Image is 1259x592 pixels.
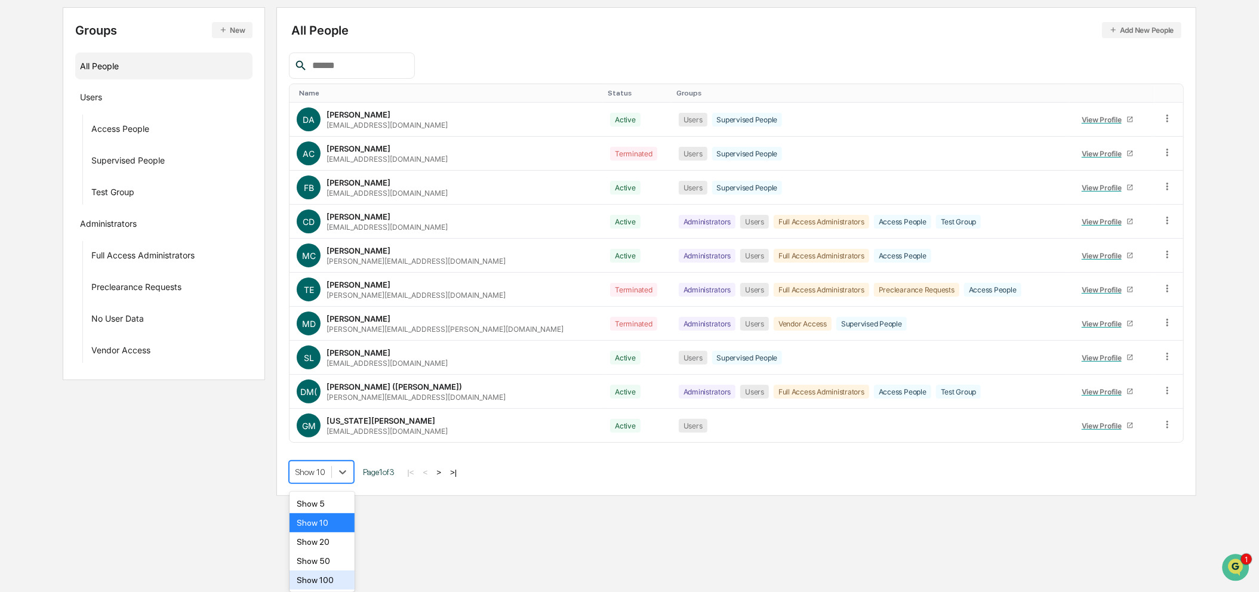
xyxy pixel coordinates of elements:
div: Toggle SortBy [676,89,1065,97]
div: [EMAIL_ADDRESS][DOMAIN_NAME] [327,359,448,368]
a: View Profile [1076,383,1138,401]
div: Access People [874,215,931,229]
div: Administrators [679,385,736,399]
div: Toggle SortBy [608,89,666,97]
button: New [212,22,252,38]
span: Attestations [98,212,148,224]
span: GM [302,421,316,431]
div: Terminated [610,317,657,331]
div: Users [740,249,769,263]
iframe: Open customer support [1221,553,1253,585]
div: Active [610,113,641,127]
div: Users [740,317,769,331]
div: 🗄️ [87,214,96,223]
div: No User Data [91,313,144,328]
div: View Profile [1082,149,1126,158]
div: Toggle SortBy [1074,89,1150,97]
div: Full Access Administrators [774,283,869,297]
a: View Profile [1076,314,1138,333]
div: View Profile [1082,251,1126,260]
div: Groups [75,22,252,38]
div: Full Access Administrators [774,215,869,229]
div: Active [610,215,641,229]
div: Test Group [936,385,981,399]
div: All People [80,56,247,76]
div: Administrators [679,215,736,229]
div: [PERSON_NAME] [327,246,390,255]
div: Test Group [936,215,981,229]
span: [PERSON_NAME] [37,163,97,172]
div: Full Access Administrators [774,385,869,399]
div: Supervised People [712,181,783,195]
span: Data Lookup [24,235,75,247]
img: 1746055101610-c473b297-6a78-478c-a979-82029cc54cd1 [24,164,33,173]
div: Access People [964,283,1021,297]
div: Show 5 [290,494,355,513]
a: View Profile [1076,246,1138,265]
a: Powered byPylon [84,264,144,273]
span: • [99,163,103,172]
div: Users [679,351,707,365]
div: Active [610,385,641,399]
div: Supervised People [712,147,783,161]
div: View Profile [1082,353,1126,362]
div: View Profile [1082,115,1126,124]
button: Add New People [1102,22,1181,38]
div: [PERSON_NAME] ([PERSON_NAME]) [327,382,462,391]
div: Vendor Access [774,317,832,331]
div: View Profile [1082,319,1126,328]
div: Users [679,419,707,433]
div: Terminated [610,147,657,161]
div: Administrators [679,249,736,263]
button: >| [447,467,460,477]
div: Active [610,351,641,365]
div: View Profile [1082,387,1126,396]
div: [US_STATE][PERSON_NAME] [327,416,435,425]
span: MD [302,319,316,329]
div: Supervised People [836,317,907,331]
span: MC [302,251,316,261]
a: View Profile [1076,280,1138,299]
button: Start new chat [203,95,217,110]
a: 🖐️Preclearance [7,208,82,229]
div: Preclearance Requests [91,282,181,296]
div: Past conversations [12,133,80,143]
div: Toggle SortBy [1164,89,1178,97]
div: [EMAIL_ADDRESS][DOMAIN_NAME] [327,155,448,164]
a: View Profile [1076,144,1138,163]
span: AC [303,149,315,159]
a: View Profile [1076,212,1138,231]
span: FB [304,183,314,193]
button: > [433,467,445,477]
div: [PERSON_NAME] [327,314,390,323]
div: View Profile [1082,183,1126,192]
a: View Profile [1076,349,1138,367]
img: 1746055101610-c473b297-6a78-478c-a979-82029cc54cd1 [12,92,33,113]
div: [EMAIL_ADDRESS][DOMAIN_NAME] [327,427,448,436]
span: DM( [300,387,317,397]
div: Vendor Access [91,345,150,359]
div: Access People [874,385,931,399]
div: [PERSON_NAME][EMAIL_ADDRESS][DOMAIN_NAME] [327,257,506,266]
div: [PERSON_NAME] [327,212,390,221]
div: Test Group [91,187,134,201]
span: Sep 12 [106,163,131,172]
div: Supervised People [712,351,783,365]
div: [PERSON_NAME] [327,110,390,119]
div: 🔎 [12,236,21,246]
div: View Profile [1082,421,1126,430]
span: CD [303,217,315,227]
div: We're available if you need us! [54,104,164,113]
div: View Profile [1082,217,1126,226]
div: [EMAIL_ADDRESS][DOMAIN_NAME] [327,189,448,198]
div: Toggle SortBy [299,89,598,97]
div: Preclearance Requests [874,283,959,297]
div: [EMAIL_ADDRESS][DOMAIN_NAME] [327,121,448,129]
div: [PERSON_NAME][EMAIL_ADDRESS][PERSON_NAME][DOMAIN_NAME] [327,325,564,334]
div: Users [740,385,769,399]
p: How can we help? [12,26,217,45]
div: View Profile [1082,285,1126,294]
div: Administrators [80,218,137,233]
